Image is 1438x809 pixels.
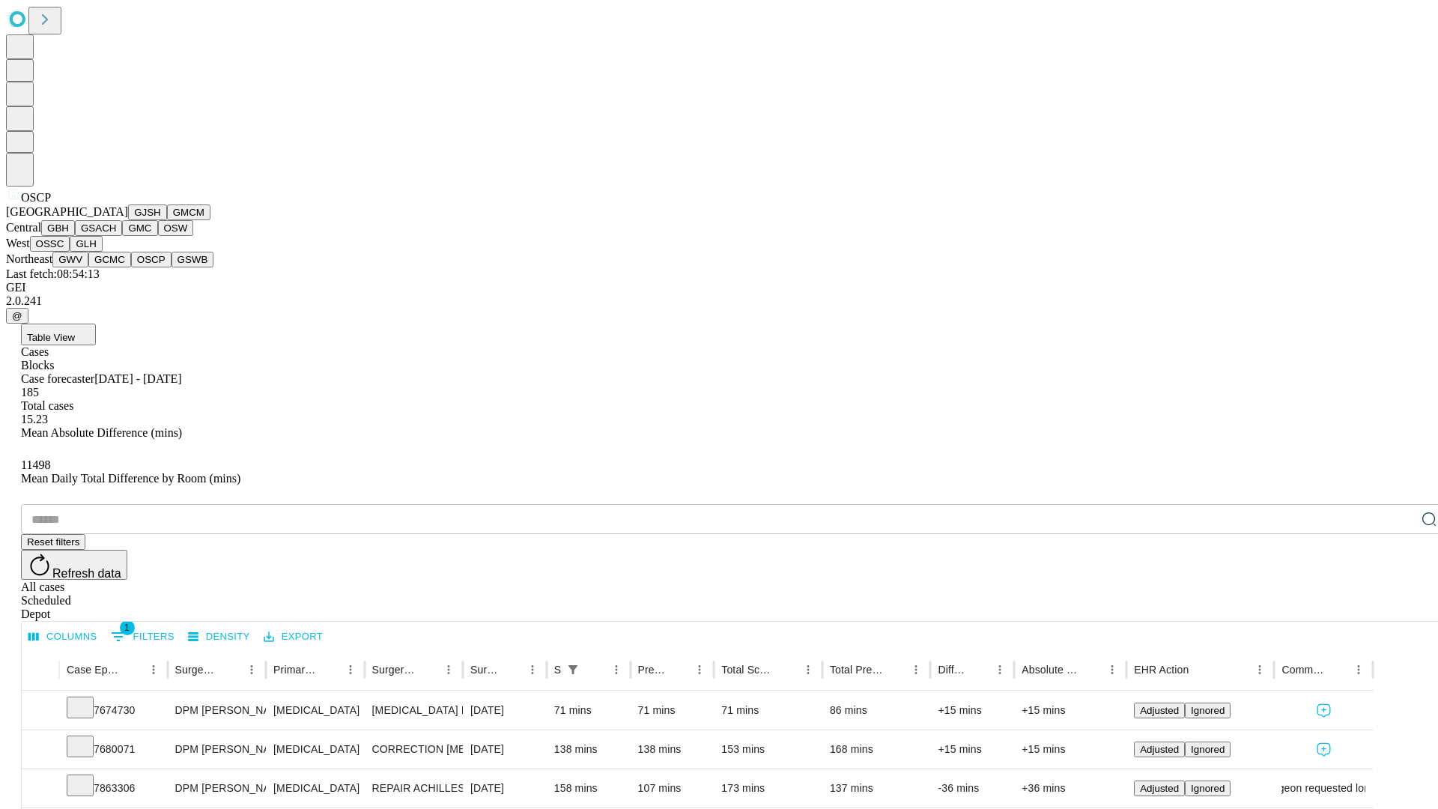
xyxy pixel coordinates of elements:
[372,769,455,808] div: REPAIR ACHILLES SECONDARY
[67,691,160,730] div: 7674730
[131,252,172,267] button: OSCP
[158,220,194,236] button: OSW
[721,769,815,808] div: 173 mins
[6,252,52,265] span: Northeast
[67,664,121,676] div: Case Epic Id
[273,730,357,769] div: [MEDICAL_DATA]
[721,691,815,730] div: 71 mins
[21,426,182,439] span: Mean Absolute Difference (mins)
[6,237,30,249] span: West
[120,620,135,635] span: 1
[830,730,923,769] div: 168 mins
[52,567,121,580] span: Refresh data
[12,310,22,321] span: @
[372,691,455,730] div: [MEDICAL_DATA] INTERPHALANGEAL JOINT
[1190,659,1211,680] button: Sort
[273,769,357,808] div: [MEDICAL_DATA]
[938,691,1007,730] div: +15 mins
[67,730,160,769] div: 7680071
[938,769,1007,808] div: -36 mins
[1281,769,1365,808] div: Surgeon requested longer
[21,372,94,385] span: Case forecaster
[470,730,539,769] div: [DATE]
[21,413,48,425] span: 15.23
[668,659,689,680] button: Sort
[260,625,327,649] button: Export
[88,252,131,267] button: GCMC
[777,659,798,680] button: Sort
[885,659,905,680] button: Sort
[175,730,258,769] div: DPM [PERSON_NAME]
[1261,769,1386,808] span: Surgeon requested longer
[21,458,50,471] span: 11498
[25,625,101,649] button: Select columns
[27,536,79,548] span: Reset filters
[830,691,923,730] div: 86 mins
[721,730,815,769] div: 153 mins
[6,294,1432,308] div: 2.0.241
[172,252,214,267] button: GSWB
[21,399,73,412] span: Total cases
[21,386,39,399] span: 185
[1185,781,1231,796] button: Ignored
[1134,664,1189,676] div: EHR Action
[989,659,1010,680] button: Menu
[554,664,561,676] div: Scheduled In Room Duration
[6,221,41,234] span: Central
[1327,659,1348,680] button: Sort
[1022,769,1119,808] div: +36 mins
[52,252,88,267] button: GWV
[638,664,667,676] div: Predicted In Room Duration
[319,659,340,680] button: Sort
[122,220,157,236] button: GMC
[21,472,240,485] span: Mean Daily Total Difference by Room (mins)
[167,204,210,220] button: GMCM
[340,659,361,680] button: Menu
[1185,703,1231,718] button: Ignored
[1191,783,1225,794] span: Ignored
[938,730,1007,769] div: +15 mins
[21,324,96,345] button: Table View
[70,236,102,252] button: GLH
[30,236,70,252] button: OSSC
[94,372,181,385] span: [DATE] - [DATE]
[1134,703,1185,718] button: Adjusted
[470,664,500,676] div: Surgery Date
[1191,705,1225,716] span: Ignored
[1022,664,1079,676] div: Absolute Difference
[638,769,707,808] div: 107 mins
[562,659,583,680] div: 1 active filter
[241,659,262,680] button: Menu
[1348,659,1369,680] button: Menu
[29,737,52,763] button: Expand
[1134,742,1185,757] button: Adjusted
[372,730,455,769] div: CORRECTION [MEDICAL_DATA], FIRST [MEDICAL_DATA] AND MEDIAL CUNEIFORM JOINT [MEDICAL_DATA]
[6,205,128,218] span: [GEOGRAPHIC_DATA]
[128,204,167,220] button: GJSH
[554,691,623,730] div: 71 mins
[175,664,219,676] div: Surgeon Name
[585,659,606,680] button: Sort
[689,659,710,680] button: Menu
[1140,783,1179,794] span: Adjusted
[273,691,357,730] div: [MEDICAL_DATA]
[220,659,241,680] button: Sort
[372,664,416,676] div: Surgery Name
[438,659,459,680] button: Menu
[6,281,1432,294] div: GEI
[6,267,100,280] span: Last fetch: 08:54:13
[1185,742,1231,757] button: Ignored
[1281,664,1325,676] div: Comments
[1134,781,1185,796] button: Adjusted
[638,730,707,769] div: 138 mins
[175,769,258,808] div: DPM [PERSON_NAME]
[1022,691,1119,730] div: +15 mins
[29,698,52,724] button: Expand
[75,220,122,236] button: GSACH
[27,332,75,343] span: Table View
[562,659,583,680] button: Show filters
[1191,744,1225,755] span: Ignored
[1140,705,1179,716] span: Adjusted
[107,625,178,649] button: Show filters
[21,191,51,204] span: OSCP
